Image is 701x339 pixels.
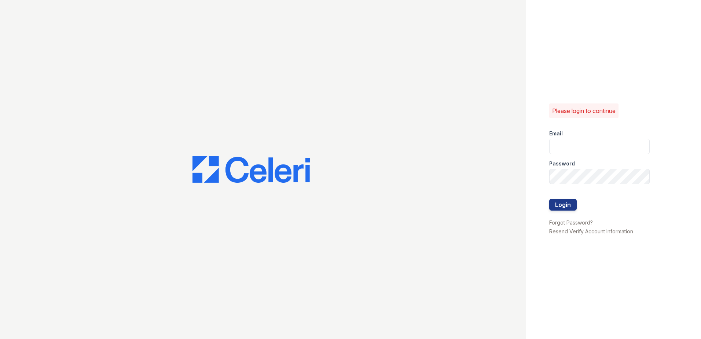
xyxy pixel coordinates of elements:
a: Forgot Password? [549,219,593,226]
a: Resend Verify Account Information [549,228,633,234]
button: Login [549,199,577,211]
label: Password [549,160,575,167]
label: Email [549,130,563,137]
p: Please login to continue [552,106,616,115]
img: CE_Logo_Blue-a8612792a0a2168367f1c8372b55b34899dd931a85d93a1a3d3e32e68fde9ad4.png [192,156,310,183]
